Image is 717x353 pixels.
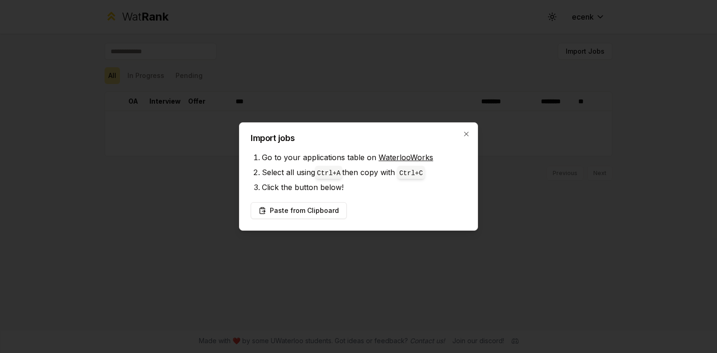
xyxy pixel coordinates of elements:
[317,169,340,177] code: Ctrl+ A
[251,134,466,142] h2: Import jobs
[379,153,433,162] a: WaterlooWorks
[262,180,466,195] li: Click the button below!
[251,202,347,219] button: Paste from Clipboard
[262,165,466,180] li: Select all using then copy with
[262,150,466,165] li: Go to your applications table on
[399,169,422,177] code: Ctrl+ C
